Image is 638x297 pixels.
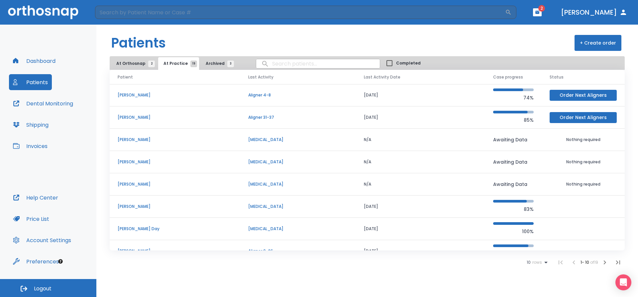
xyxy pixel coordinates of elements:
p: Aligner 4-8 [248,92,348,98]
button: Shipping [9,117,53,133]
span: Logout [34,285,52,292]
p: [PERSON_NAME] [118,114,232,120]
p: [PERSON_NAME] [118,137,232,143]
div: Open Intercom Messenger [615,274,631,290]
span: 2 [538,5,545,12]
div: Tooltip anchor [57,258,63,264]
span: Case progress [493,74,523,80]
span: rows [531,260,542,265]
p: [PERSON_NAME] [118,92,232,98]
p: 83% [493,205,534,213]
span: 1 - 10 [581,259,590,265]
p: Nothing required [550,159,617,165]
p: Awaiting Data [493,136,534,144]
td: N/A [356,129,485,151]
td: [DATE] [356,218,485,240]
td: N/A [356,151,485,173]
p: Awaiting Data [493,158,534,166]
p: [MEDICAL_DATA] [248,226,348,232]
span: 3 [227,61,234,67]
span: At Practice [163,61,194,67]
span: 2 [148,61,155,67]
p: Aligner 0-26 [248,248,348,254]
button: Invoices [9,138,52,154]
button: Dashboard [9,53,59,69]
p: [PERSON_NAME] [118,159,232,165]
span: Status [550,74,564,80]
p: 100% [493,227,534,235]
button: Order Next Aligners [550,90,617,101]
button: Price List [9,211,53,227]
p: Awaiting Data [493,180,534,188]
p: 87% [493,250,534,258]
input: Search by Patient Name or Case # [95,6,505,19]
p: [MEDICAL_DATA] [248,181,348,187]
p: Aligner 31-37 [248,114,348,120]
p: [PERSON_NAME] Day [118,226,232,232]
button: Account Settings [9,232,75,248]
span: Last Activity [248,74,273,80]
p: 74% [493,94,534,102]
span: Completed [396,60,421,66]
h1: Patients [111,33,166,53]
button: + Create order [575,35,621,51]
span: 10 [527,260,531,265]
span: At Orthosnap [116,61,152,67]
span: Patient [118,74,133,80]
p: 85% [493,116,534,124]
button: Patients [9,74,52,90]
td: [DATE] [356,106,485,129]
button: [PERSON_NAME] [558,6,630,18]
p: [PERSON_NAME] [118,204,232,210]
td: [DATE] [356,240,485,262]
p: [MEDICAL_DATA] [248,204,348,210]
button: Help Center [9,190,62,206]
img: Orthosnap [8,5,78,19]
button: Preferences [9,253,63,269]
p: Nothing required [550,181,617,187]
span: 19 [190,61,197,67]
p: [PERSON_NAME] [118,181,232,187]
p: [MEDICAL_DATA] [248,137,348,143]
p: [PERSON_NAME] [118,248,232,254]
td: N/A [356,173,485,196]
p: Nothing required [550,137,617,143]
button: Dental Monitoring [9,95,77,111]
td: [DATE] [356,196,485,218]
div: tabs [111,57,237,70]
input: search [256,57,380,70]
span: of 19 [590,259,598,265]
td: [DATE] [356,84,485,106]
button: Order Next Aligners [550,112,617,123]
span: Last Activity Date [364,74,400,80]
p: [MEDICAL_DATA] [248,159,348,165]
span: Archived [206,61,231,67]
